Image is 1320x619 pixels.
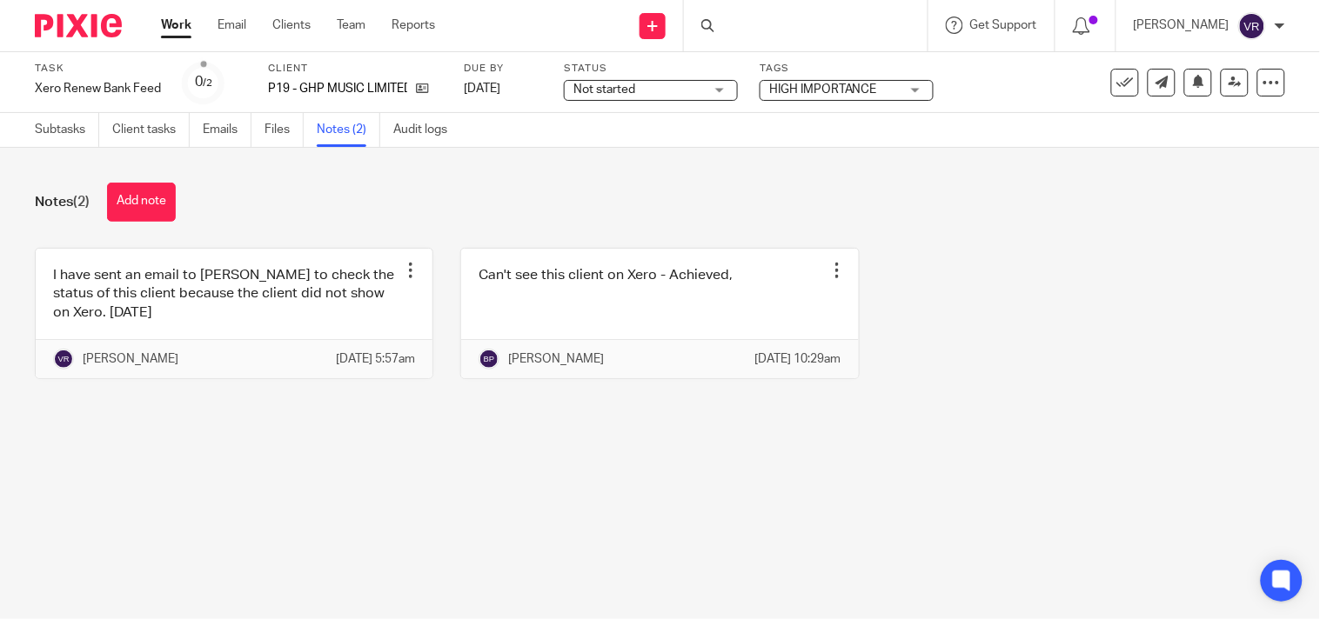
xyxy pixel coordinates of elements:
[1134,17,1230,34] p: [PERSON_NAME]
[218,17,246,34] a: Email
[755,350,841,368] p: [DATE] 10:29am
[769,83,877,96] span: HIGH IMPORTANCE
[265,113,304,147] a: Files
[203,113,251,147] a: Emails
[268,80,407,97] p: P19 - GHP MUSIC LIMITED
[573,83,635,96] span: Not started
[760,62,934,76] label: Tags
[83,350,178,368] p: [PERSON_NAME]
[508,350,604,368] p: [PERSON_NAME]
[392,17,435,34] a: Reports
[35,80,161,97] div: Xero Renew Bank Feed
[268,62,442,76] label: Client
[317,113,380,147] a: Notes (2)
[35,113,99,147] a: Subtasks
[35,193,90,211] h1: Notes
[112,113,190,147] a: Client tasks
[337,17,365,34] a: Team
[195,72,212,92] div: 0
[35,62,161,76] label: Task
[970,19,1037,31] span: Get Support
[161,17,191,34] a: Work
[393,113,460,147] a: Audit logs
[336,350,415,368] p: [DATE] 5:57am
[107,183,176,222] button: Add note
[1238,12,1266,40] img: svg%3E
[464,83,500,95] span: [DATE]
[479,349,499,369] img: svg%3E
[464,62,542,76] label: Due by
[272,17,311,34] a: Clients
[53,349,74,369] img: svg%3E
[35,14,122,37] img: Pixie
[73,195,90,209] span: (2)
[564,62,738,76] label: Status
[203,78,212,88] small: /2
